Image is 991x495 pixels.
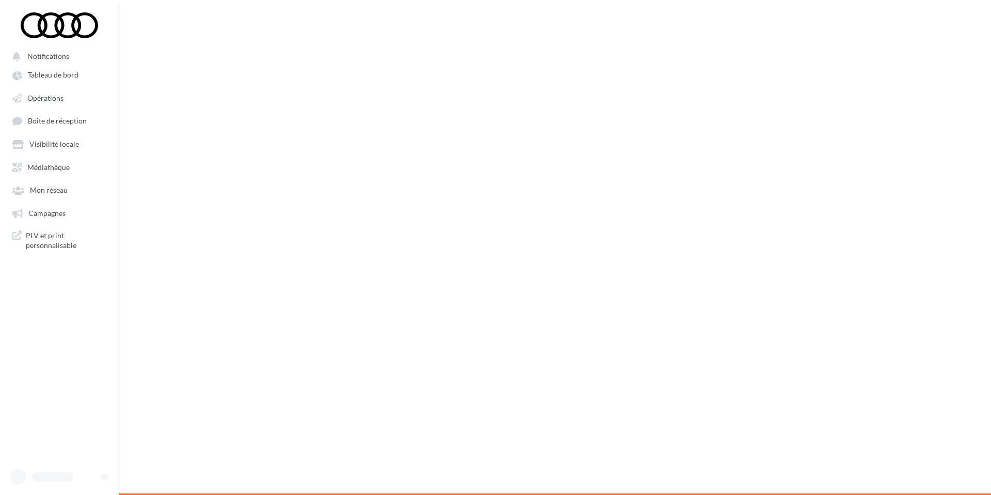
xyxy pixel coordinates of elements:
[28,209,66,218] span: Campagnes
[27,163,70,172] span: Médiathèque
[28,117,87,126] span: Boîte de réception
[28,71,78,80] span: Tableau de bord
[6,180,113,199] a: Mon réseau
[27,94,63,102] span: Opérations
[6,111,113,130] a: Boîte de réception
[26,230,106,251] span: PLV et print personnalisable
[6,88,113,107] a: Opérations
[29,140,79,149] span: Visibilité locale
[30,186,68,195] span: Mon réseau
[6,226,113,255] a: PLV et print personnalisable
[6,65,113,84] a: Tableau de bord
[27,52,69,60] span: Notifications
[6,204,113,222] a: Campagnes
[6,134,113,153] a: Visibilité locale
[6,158,113,176] a: Médiathèque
